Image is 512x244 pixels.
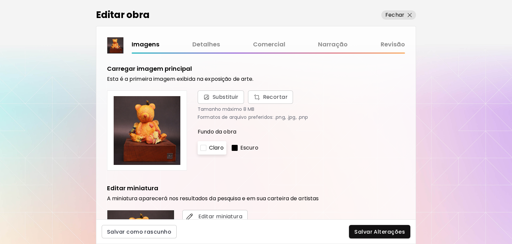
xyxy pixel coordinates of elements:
[186,213,193,220] img: edit
[198,90,244,104] span: Substituir
[198,114,405,120] p: Formatos de arquivo preferidos: .png, .jpg, .pnp
[107,37,123,53] img: thumbnail
[107,76,405,82] h6: Esta é a primeira imagem exibida na exposição de arte.
[188,213,242,221] span: Editar miniatura
[209,144,224,152] p: Claro
[107,195,405,202] h6: A miniatura aparecerá nos resultados da pesquisa e em sua carteira de artistas
[182,210,248,223] button: editEditar miniatura
[107,228,171,235] span: Salvar como rascunho
[213,93,239,101] span: Substituir
[240,144,258,152] p: Escuro
[198,128,405,136] p: Fundo da obra
[381,40,405,49] a: Revisão
[107,64,192,73] h5: Carregar imagem principal
[248,90,293,104] button: Substituir
[318,40,348,49] a: Narração
[102,225,177,238] button: Salvar como rascunho
[354,228,405,235] span: Salvar Alterações
[253,93,288,101] span: Recortar
[349,225,410,238] button: Salvar Alterações
[107,184,158,193] h5: Editar miniatura
[253,40,285,49] a: Comercial
[198,106,405,112] p: Tamanho máximo 8 MB
[192,40,220,49] a: Detalhes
